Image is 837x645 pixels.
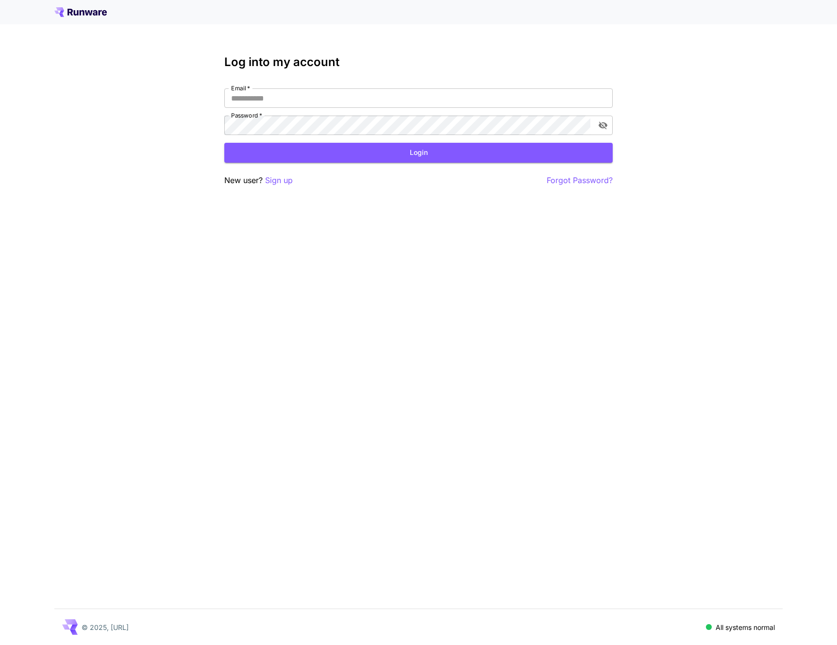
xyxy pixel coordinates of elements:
label: Password [231,111,262,119]
button: Sign up [265,174,293,187]
button: Forgot Password? [547,174,613,187]
p: © 2025, [URL] [82,622,129,632]
p: All systems normal [716,622,775,632]
p: New user? [224,174,293,187]
h3: Log into my account [224,55,613,69]
button: toggle password visibility [594,117,612,134]
button: Login [224,143,613,163]
label: Email [231,84,250,92]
